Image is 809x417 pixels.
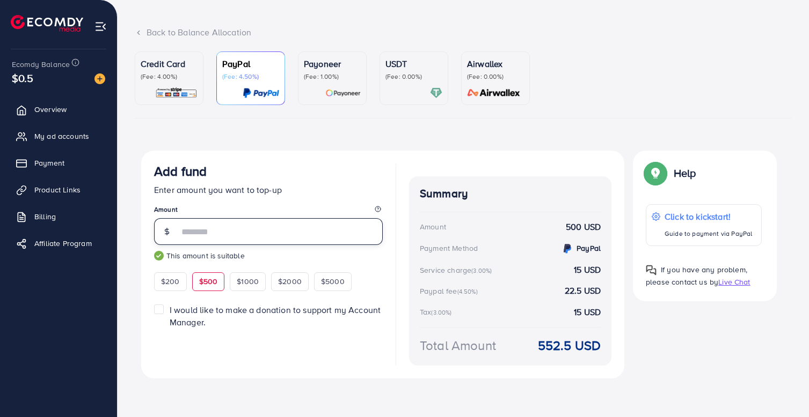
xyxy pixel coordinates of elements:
[420,243,478,254] div: Payment Method
[420,221,446,232] div: Amount
[566,221,601,233] strong: 500 USD
[304,72,361,81] p: (Fee: 1.00%)
[385,72,442,81] p: (Fee: 0.00%)
[34,131,89,142] span: My ad accounts
[674,167,696,180] p: Help
[471,266,492,275] small: (3.00%)
[561,242,574,255] img: credit
[12,70,34,86] span: $0.5
[154,205,383,218] legend: Amount
[646,163,665,183] img: Popup guide
[431,308,451,317] small: (3.00%)
[665,210,752,223] p: Click to kickstart!
[574,306,601,318] strong: 15 USD
[321,276,345,287] span: $5000
[243,87,279,99] img: card
[34,211,56,222] span: Billing
[141,57,198,70] p: Credit Card
[154,250,383,261] small: This amount is suitable
[420,265,495,275] div: Service charge
[170,304,381,328] span: I would like to make a donation to support my Account Manager.
[8,152,109,174] a: Payment
[11,15,83,32] img: logo
[222,57,279,70] p: PayPal
[8,125,109,147] a: My ad accounts
[34,104,67,115] span: Overview
[430,87,442,99] img: card
[574,264,601,276] strong: 15 USD
[8,179,109,200] a: Product Links
[278,276,302,287] span: $2000
[94,73,105,84] img: image
[420,336,496,355] div: Total Amount
[12,59,70,70] span: Ecomdy Balance
[325,87,361,99] img: card
[646,265,657,275] img: Popup guide
[577,243,601,254] strong: PayPal
[464,87,524,99] img: card
[237,276,259,287] span: $1000
[199,276,218,287] span: $500
[154,163,207,179] h3: Add fund
[565,285,601,297] strong: 22.5 USD
[94,20,107,33] img: menu
[161,276,180,287] span: $200
[718,277,750,287] span: Live Chat
[8,99,109,120] a: Overview
[646,264,747,287] span: If you have any problem, please contact us by
[420,187,601,200] h4: Summary
[304,57,361,70] p: Payoneer
[154,183,383,196] p: Enter amount you want to top-up
[34,238,92,249] span: Affiliate Program
[154,251,164,260] img: guide
[467,72,524,81] p: (Fee: 0.00%)
[420,286,481,296] div: Paypal fee
[155,87,198,99] img: card
[34,158,64,168] span: Payment
[763,369,801,409] iframe: Chat
[275,341,383,360] iframe: PayPal
[385,57,442,70] p: USDT
[8,206,109,227] a: Billing
[538,336,601,355] strong: 552.5 USD
[141,72,198,81] p: (Fee: 4.00%)
[457,287,478,296] small: (4.50%)
[222,72,279,81] p: (Fee: 4.50%)
[8,233,109,254] a: Affiliate Program
[467,57,524,70] p: Airwallex
[135,26,792,39] div: Back to Balance Allocation
[665,227,752,240] p: Guide to payment via PayPal
[420,307,455,317] div: Tax
[34,184,81,195] span: Product Links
